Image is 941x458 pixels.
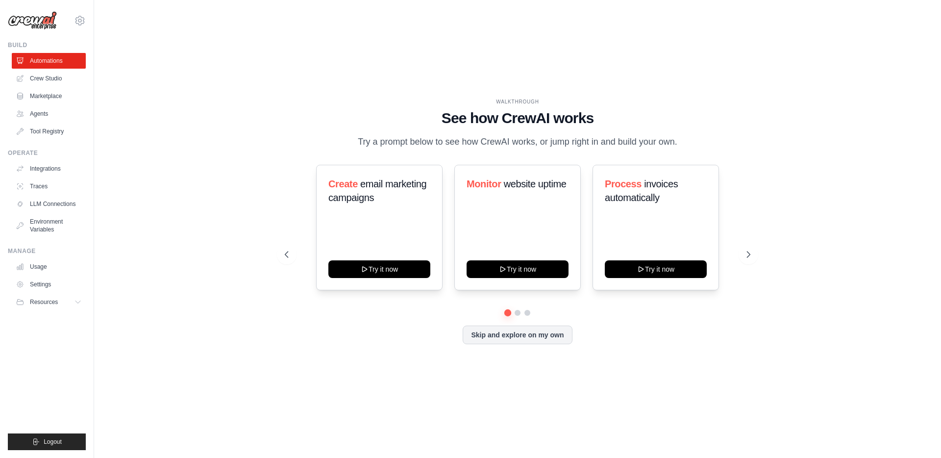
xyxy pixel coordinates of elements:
span: Monitor [467,178,501,189]
span: website uptime [504,178,567,189]
img: Logo [8,11,57,30]
a: Tool Registry [12,124,86,139]
button: Resources [12,294,86,310]
button: Try it now [328,260,430,278]
div: Manage [8,247,86,255]
span: Process [605,178,642,189]
a: Integrations [12,161,86,177]
a: Marketplace [12,88,86,104]
span: email marketing campaigns [328,178,426,203]
button: Skip and explore on my own [463,326,572,344]
a: Crew Studio [12,71,86,86]
a: Agents [12,106,86,122]
h1: See how CrewAI works [285,109,750,127]
a: Environment Variables [12,214,86,237]
span: Create [328,178,358,189]
div: Build [8,41,86,49]
button: Logout [8,433,86,450]
span: Logout [44,438,62,446]
button: Try it now [605,260,707,278]
a: LLM Connections [12,196,86,212]
button: Try it now [467,260,569,278]
a: Usage [12,259,86,275]
a: Traces [12,178,86,194]
span: Resources [30,298,58,306]
p: Try a prompt below to see how CrewAI works, or jump right in and build your own. [353,135,682,149]
a: Automations [12,53,86,69]
a: Settings [12,277,86,292]
div: Operate [8,149,86,157]
div: WALKTHROUGH [285,98,750,105]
